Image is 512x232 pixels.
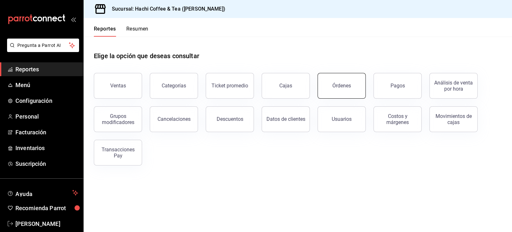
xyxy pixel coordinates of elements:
[434,80,473,92] div: Análisis de venta por hora
[211,83,248,89] div: Ticket promedio
[262,106,310,132] button: Datos de clientes
[98,147,138,159] div: Transacciones Pay
[429,73,478,99] button: Análisis de venta por hora
[266,116,305,122] div: Datos de clientes
[126,26,148,37] button: Resumen
[217,116,243,122] div: Descuentos
[157,116,191,122] div: Cancelaciones
[110,83,126,89] div: Ventas
[17,42,69,49] span: Pregunta a Parrot AI
[429,106,478,132] button: Movimientos de cajas
[94,106,142,132] button: Grupos modificadores
[15,65,78,74] span: Reportes
[15,96,78,105] span: Configuración
[318,106,366,132] button: Usuarios
[94,26,148,37] div: navigation tabs
[434,113,473,125] div: Movimientos de cajas
[107,5,225,13] h3: Sucursal: Hachi Coffee & Tea ([PERSON_NAME])
[15,189,70,197] span: Ayuda
[150,106,198,132] button: Cancelaciones
[15,81,78,89] span: Menú
[262,73,310,99] a: Cajas
[15,204,78,212] span: Recomienda Parrot
[71,17,76,22] button: open_drawer_menu
[15,159,78,168] span: Suscripción
[15,144,78,152] span: Inventarios
[318,73,366,99] button: Órdenes
[15,112,78,121] span: Personal
[94,51,199,61] h1: Elige la opción que deseas consultar
[15,128,78,137] span: Facturación
[373,106,422,132] button: Costos y márgenes
[162,83,186,89] div: Categorías
[373,73,422,99] button: Pagos
[378,113,418,125] div: Costos y márgenes
[206,73,254,99] button: Ticket promedio
[4,47,79,53] a: Pregunta a Parrot AI
[206,106,254,132] button: Descuentos
[98,113,138,125] div: Grupos modificadores
[332,116,352,122] div: Usuarios
[150,73,198,99] button: Categorías
[94,140,142,165] button: Transacciones Pay
[279,82,292,90] div: Cajas
[391,83,405,89] div: Pagos
[94,26,116,37] button: Reportes
[94,73,142,99] button: Ventas
[15,219,78,228] span: [PERSON_NAME]
[7,39,79,52] button: Pregunta a Parrot AI
[332,83,351,89] div: Órdenes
